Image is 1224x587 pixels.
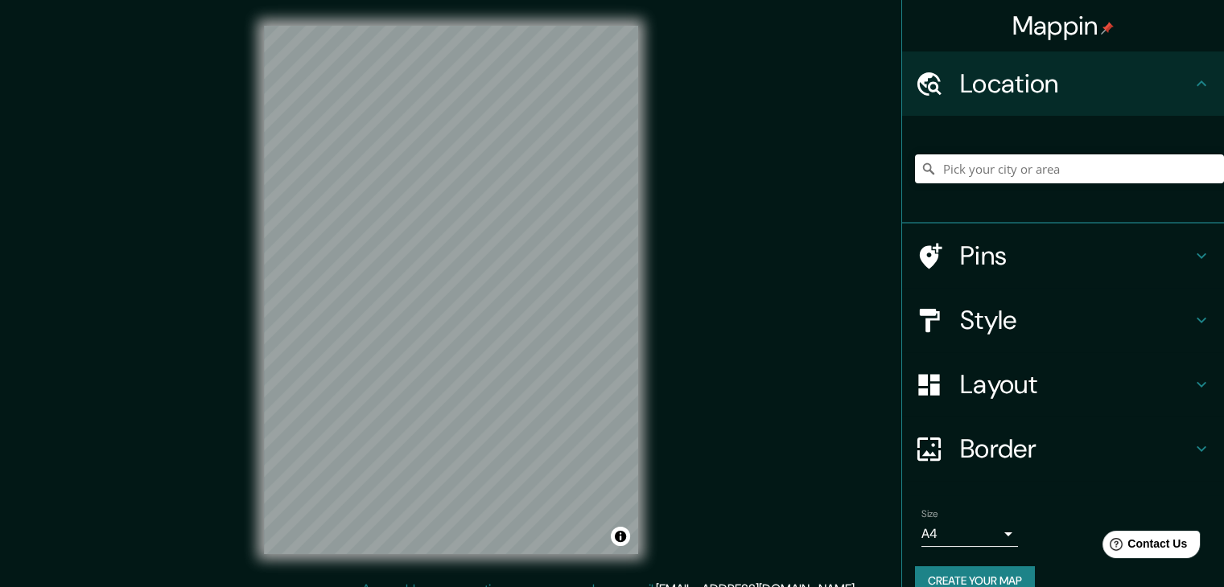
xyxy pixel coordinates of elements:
button: Toggle attribution [611,527,630,546]
img: pin-icon.png [1101,22,1114,35]
div: A4 [921,521,1018,547]
div: Border [902,417,1224,481]
div: Pins [902,224,1224,288]
h4: Border [960,433,1192,465]
h4: Pins [960,240,1192,272]
input: Pick your city or area [915,154,1224,183]
h4: Mappin [1012,10,1115,42]
canvas: Map [264,26,638,554]
h4: Style [960,304,1192,336]
h4: Layout [960,368,1192,400]
div: Location [902,51,1224,116]
h4: Location [960,68,1192,100]
div: Layout [902,352,1224,417]
div: Style [902,288,1224,352]
label: Size [921,507,938,521]
iframe: Help widget launcher [1081,524,1206,569]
